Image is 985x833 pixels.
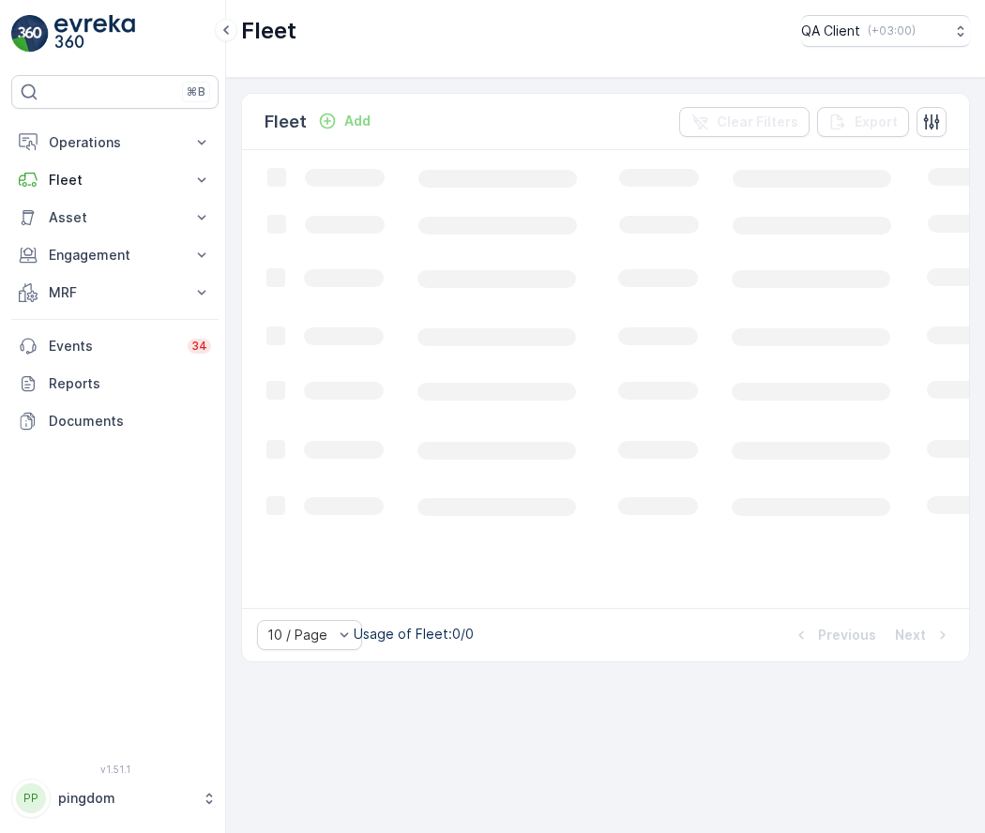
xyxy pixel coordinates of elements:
[893,624,954,646] button: Next
[11,402,219,440] a: Documents
[801,15,970,47] button: QA Client(+03:00)
[49,133,181,152] p: Operations
[895,626,926,644] p: Next
[11,124,219,161] button: Operations
[49,283,181,302] p: MRF
[855,113,898,131] p: Export
[49,412,211,431] p: Documents
[344,112,371,130] p: Add
[16,783,46,813] div: PP
[818,626,876,644] p: Previous
[49,246,181,265] p: Engagement
[58,789,192,808] p: pingdom
[790,624,878,646] button: Previous
[11,327,219,365] a: Events34
[11,15,49,53] img: logo
[11,236,219,274] button: Engagement
[11,779,219,818] button: PPpingdom
[817,107,909,137] button: Export
[241,16,296,46] p: Fleet
[311,110,378,132] button: Add
[265,109,307,135] p: Fleet
[49,208,181,227] p: Asset
[354,625,474,644] p: Usage of Fleet : 0/0
[54,15,135,53] img: logo_light-DOdMpM7g.png
[11,764,219,775] span: v 1.51.1
[11,365,219,402] a: Reports
[801,22,860,40] p: QA Client
[11,161,219,199] button: Fleet
[717,113,798,131] p: Clear Filters
[49,337,176,356] p: Events
[868,23,916,38] p: ( +03:00 )
[49,374,211,393] p: Reports
[11,199,219,236] button: Asset
[187,84,205,99] p: ⌘B
[191,339,207,354] p: 34
[49,171,181,189] p: Fleet
[11,274,219,311] button: MRF
[679,107,810,137] button: Clear Filters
